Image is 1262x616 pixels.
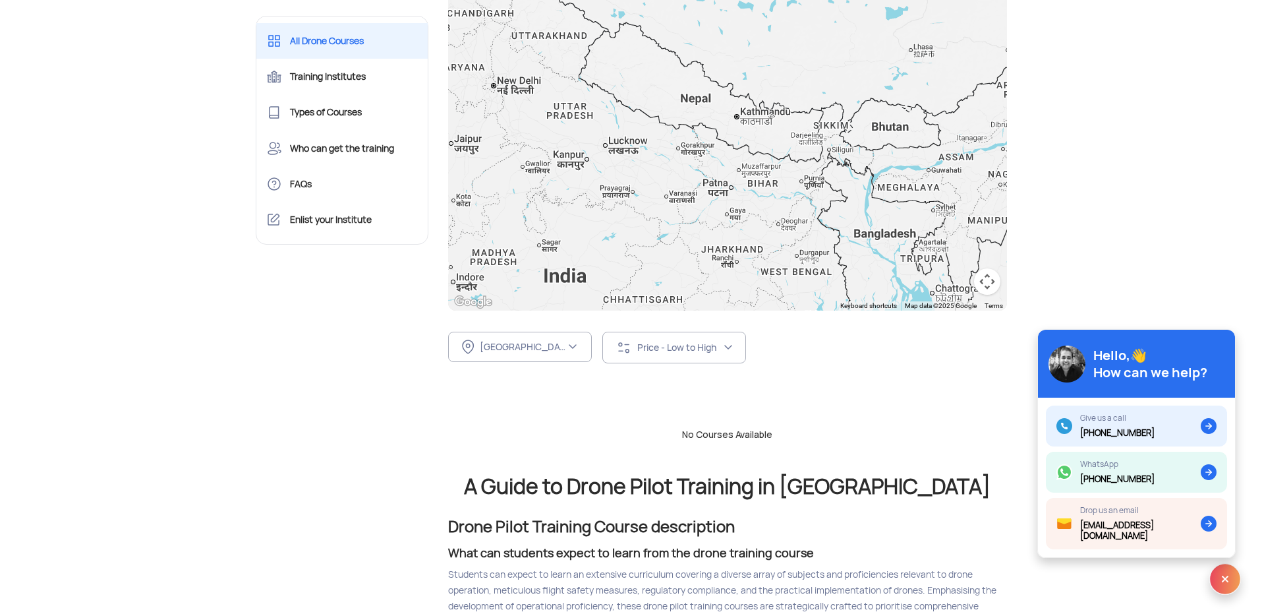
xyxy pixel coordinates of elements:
img: ic_arrow.svg [1201,464,1217,480]
button: Keyboard shortcuts [840,301,897,311]
a: All Drone Courses [256,23,428,59]
img: ic_arrow.svg [1201,418,1217,434]
h2: A Guide to Drone Pilot Training in [GEOGRAPHIC_DATA] [448,476,1007,498]
a: Training Institutes [256,59,428,94]
img: ic_arrow.svg [1201,516,1217,532]
button: Map camera controls [974,268,1000,295]
a: Give us a call[PHONE_NUMBER] [1046,406,1227,447]
h2: Drone Pilot Training Course description [448,519,1007,535]
button: Price - Low to High [602,332,746,363]
img: ic_chevron_down.svg [567,342,578,352]
a: Open this area in Google Maps (opens a new window) [451,293,495,311]
a: Drop us an email[EMAIL_ADDRESS][DOMAIN_NAME] [1046,498,1227,549]
div: Hello,👋 How can we help? [1093,347,1207,381]
h3: What can students expect to learn from the drone training course [448,545,1007,561]
a: Who can get the training [256,131,428,166]
img: img_avatar@2x.png [1048,346,1085,383]
div: [PHONE_NUMBER] [1080,474,1155,485]
img: ic_location_inActive.svg [462,340,474,354]
img: ic_whatsapp.svg [1056,464,1072,480]
div: [EMAIL_ADDRESS][DOMAIN_NAME] [1080,520,1201,541]
div: No Courses Available [438,428,1017,441]
a: Enlist your Institute [256,202,428,237]
div: Give us a call [1080,414,1155,423]
button: [GEOGRAPHIC_DATA] [448,332,592,362]
a: WhatsApp[PHONE_NUMBER] [1046,452,1227,493]
img: Google [451,293,495,311]
div: Drop us an email [1080,506,1201,515]
span: Map data ©2025 Google [905,302,977,309]
img: ic_mail.svg [1056,516,1072,532]
div: Price - Low to High [637,342,723,354]
div: [PHONE_NUMBER] [1080,428,1155,439]
a: FAQs [256,166,428,202]
a: Terms [985,302,1003,309]
div: WhatsApp [1080,460,1155,469]
a: Types of Courses [256,94,428,130]
img: ic_x.svg [1209,563,1241,595]
div: [GEOGRAPHIC_DATA] [480,341,565,353]
img: ic_call.svg [1056,418,1072,434]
